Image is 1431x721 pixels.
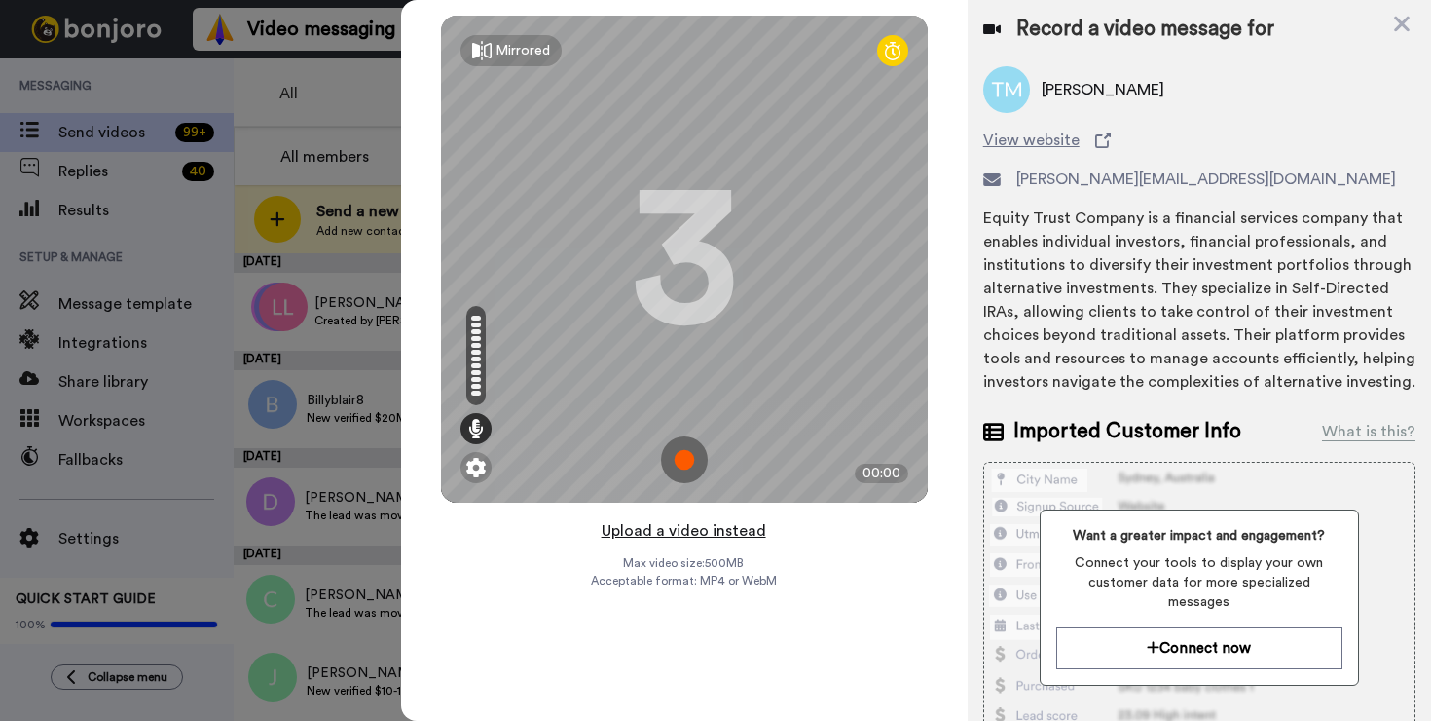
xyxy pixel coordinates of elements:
span: View website [983,129,1080,152]
div: 3 [631,186,738,332]
div: 00:00 [855,464,908,483]
button: Upload a video instead [596,518,772,544]
div: What is this? [1322,420,1415,443]
span: Imported Customer Info [1013,417,1241,446]
span: Want a greater impact and engagement? [1056,526,1342,546]
span: Max video size: 500 MB [624,555,745,571]
img: ic_gear.svg [466,458,486,477]
button: Connect now [1056,627,1342,669]
span: Acceptable format: MP4 or WebM [591,573,777,588]
a: View website [983,129,1415,152]
span: Connect your tools to display your own customer data for more specialized messages [1056,553,1342,612]
span: [PERSON_NAME][EMAIL_ADDRESS][DOMAIN_NAME] [1016,168,1396,191]
img: ic_record_start.svg [661,436,708,483]
div: Equity Trust Company is a financial services company that enables individual investors, financial... [983,207,1415,394]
